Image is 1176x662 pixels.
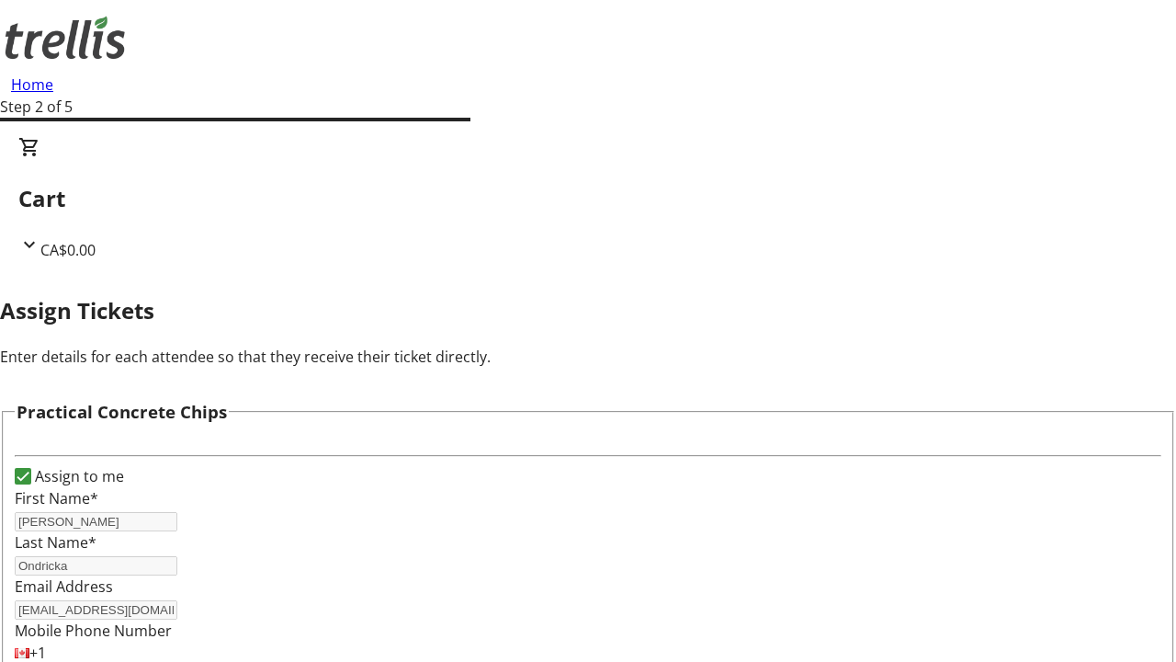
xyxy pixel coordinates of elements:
span: CA$0.00 [40,240,96,260]
h2: Cart [18,182,1158,215]
h3: Practical Concrete Chips [17,399,227,425]
label: Last Name* [15,532,96,553]
label: Mobile Phone Number [15,621,172,641]
label: First Name* [15,488,98,508]
div: CartCA$0.00 [18,136,1158,261]
label: Email Address [15,576,113,597]
label: Assign to me [31,465,124,487]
